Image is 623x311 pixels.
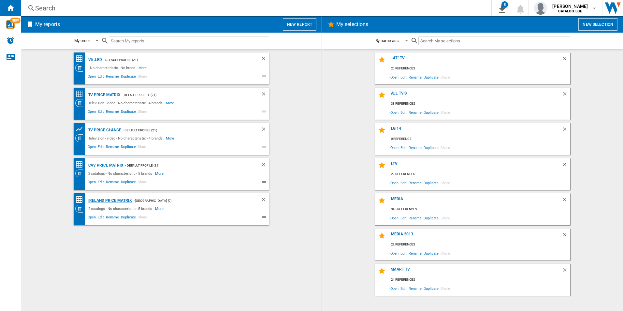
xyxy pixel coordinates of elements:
span: Open [87,214,97,222]
span: More [166,99,175,107]
span: Rename [408,143,423,152]
div: LG 14 [389,126,562,135]
img: wise-card.svg [6,20,15,29]
div: Delete [562,197,570,205]
div: MEDIA 2013 [389,232,562,241]
span: Open [389,143,400,152]
div: LTV [389,161,562,170]
div: TV price change [87,126,122,134]
div: Search [35,4,474,13]
span: More [166,134,175,142]
span: Open [389,249,400,258]
div: Delete [562,126,570,135]
h2: My reports [34,18,61,31]
div: 345 references [389,205,570,214]
span: Rename [408,284,423,293]
span: Share [137,73,148,81]
span: Duplicate [120,179,137,187]
input: Search My selections [418,37,570,45]
span: Duplicate [423,178,440,187]
div: - Default profile (21) [102,56,248,64]
span: Share [440,214,451,222]
span: Duplicate [423,108,440,117]
div: Price Matrix [75,55,87,63]
span: [PERSON_NAME] [552,3,588,9]
button: New report [283,18,316,31]
span: Open [87,144,97,152]
span: Rename [105,73,120,81]
span: Edit [399,249,408,258]
div: - No characteristic - No brand [87,64,138,72]
div: TV price matrix [87,91,121,99]
div: Category View [75,64,87,72]
div: 20 references [389,65,570,73]
span: Edit [399,73,408,81]
div: Delete [261,161,269,170]
span: Duplicate [423,214,440,222]
div: Ireland price matrix [87,197,132,205]
div: Category View [75,134,87,142]
div: Delete [261,91,269,99]
span: Duplicate [423,73,440,81]
span: Rename [105,214,120,222]
span: Open [87,109,97,116]
div: Delete [261,126,269,134]
span: Duplicate [120,214,137,222]
span: NEW [10,18,21,23]
span: Duplicate [423,284,440,293]
span: Open [389,284,400,293]
div: V5 :LED [87,56,102,64]
span: Open [389,178,400,187]
button: New selection [578,18,617,31]
div: Delete [261,56,269,64]
span: Open [389,214,400,222]
span: Share [137,109,148,116]
span: Share [440,284,451,293]
div: Delete [261,197,269,205]
span: More [155,205,165,213]
span: Rename [408,214,423,222]
div: Category View [75,205,87,213]
img: alerts-logo.svg [7,37,14,44]
span: Share [440,143,451,152]
span: Edit [399,178,408,187]
input: Search My reports [109,37,269,45]
div: Product prices grid [75,125,87,133]
span: Rename [105,144,120,152]
span: Edit [97,73,105,81]
div: 5 [501,1,508,8]
span: Edit [97,109,105,116]
span: Duplicate [120,109,137,116]
span: Rename [408,178,423,187]
div: Delete [562,267,570,276]
div: Delete [562,56,570,65]
span: Edit [97,144,105,152]
div: Television - video - No characteristic - 4 brands [87,134,166,142]
span: Edit [97,179,105,187]
span: Rename [408,108,423,117]
span: Edit [399,214,408,222]
div: 38 references [389,100,570,108]
span: Share [137,214,148,222]
div: Television - video - No characteristic - 4 brands [87,99,166,107]
div: +47" TV [389,56,562,65]
span: Share [440,178,451,187]
span: Duplicate [423,249,440,258]
div: - Default profile (21) [121,126,247,134]
span: Share [440,73,451,81]
div: - [GEOGRAPHIC_DATA] (9) [132,197,248,205]
span: Duplicate [120,144,137,152]
div: Delete [562,91,570,100]
b: CATALOG LGE [558,9,582,13]
span: Duplicate [423,143,440,152]
span: Open [389,73,400,81]
div: My order [74,38,90,43]
span: Rename [408,249,423,258]
div: Price Matrix [75,160,87,169]
div: 22 references [389,241,570,249]
div: - Default profile (21) [123,161,248,170]
div: ALL TV's [389,91,562,100]
div: 29 references [389,170,570,178]
div: Price Matrix [75,90,87,98]
div: Delete [562,161,570,170]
